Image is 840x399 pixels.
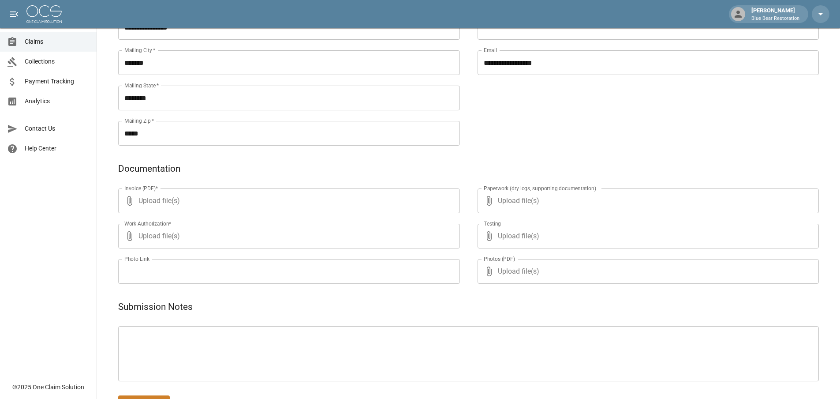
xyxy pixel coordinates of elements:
[748,6,803,22] div: [PERSON_NAME]
[25,77,90,86] span: Payment Tracking
[124,220,172,227] label: Work Authorization*
[25,124,90,133] span: Contact Us
[498,224,795,248] span: Upload file(s)
[498,259,795,284] span: Upload file(s)
[12,383,84,391] div: © 2025 One Claim Solution
[124,82,159,89] label: Mailing State
[484,184,596,192] label: Paperwork (dry logs, supporting documentation)
[124,255,149,263] label: Photo Link
[124,117,154,124] label: Mailing Zip
[5,5,23,23] button: open drawer
[25,144,90,153] span: Help Center
[25,97,90,106] span: Analytics
[124,184,158,192] label: Invoice (PDF)*
[484,220,501,227] label: Testing
[25,57,90,66] span: Collections
[484,255,515,263] label: Photos (PDF)
[26,5,62,23] img: ocs-logo-white-transparent.png
[25,37,90,46] span: Claims
[751,15,799,23] p: Blue Bear Restoration
[484,46,497,54] label: Email
[138,224,436,248] span: Upload file(s)
[498,188,795,213] span: Upload file(s)
[124,46,156,54] label: Mailing City
[138,188,436,213] span: Upload file(s)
